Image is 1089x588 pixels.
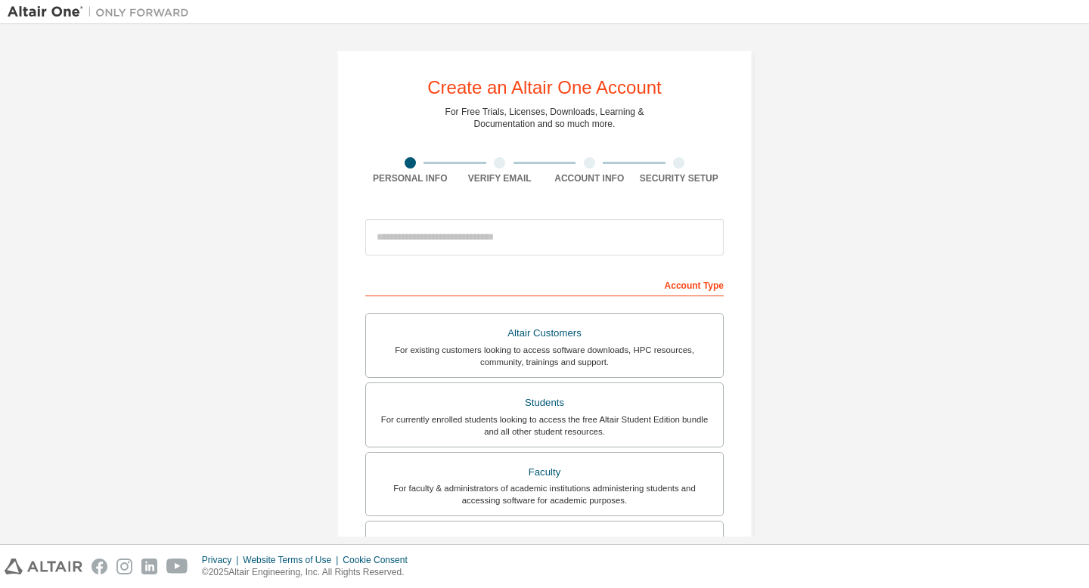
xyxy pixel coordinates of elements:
div: Everyone else [375,531,714,552]
img: youtube.svg [166,559,188,574]
div: For faculty & administrators of academic institutions administering students and accessing softwa... [375,482,714,506]
div: Cookie Consent [343,554,416,566]
div: Website Terms of Use [243,554,343,566]
div: Security Setup [634,172,724,184]
div: Students [375,392,714,413]
img: instagram.svg [116,559,132,574]
div: Faculty [375,462,714,483]
img: linkedin.svg [141,559,157,574]
div: Account Type [365,272,724,296]
div: Personal Info [365,172,455,184]
img: facebook.svg [92,559,107,574]
div: Verify Email [455,172,545,184]
div: For Free Trials, Licenses, Downloads, Learning & Documentation and so much more. [445,106,644,130]
div: Account Info [544,172,634,184]
div: Altair Customers [375,323,714,344]
img: altair_logo.svg [5,559,82,574]
p: © 2025 Altair Engineering, Inc. All Rights Reserved. [202,566,417,579]
img: Altair One [8,5,197,20]
div: Privacy [202,554,243,566]
div: Create an Altair One Account [427,79,662,97]
div: For currently enrolled students looking to access the free Altair Student Edition bundle and all ... [375,413,714,438]
div: For existing customers looking to access software downloads, HPC resources, community, trainings ... [375,344,714,368]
